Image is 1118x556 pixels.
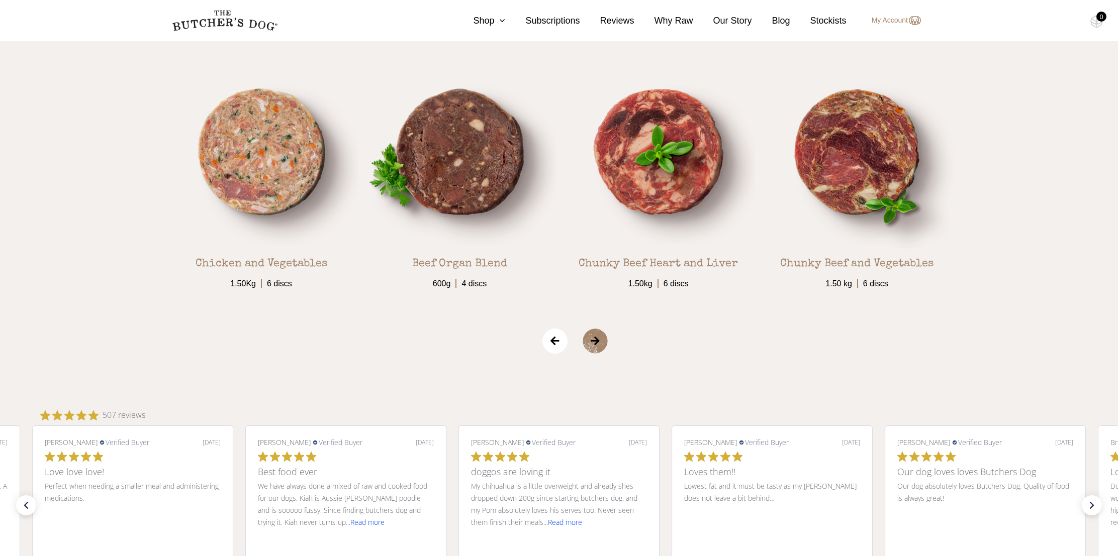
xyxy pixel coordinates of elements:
[16,495,36,515] div: previous slide
[1055,438,1073,447] div: [DATE]
[532,438,576,447] span: Verified Buyer
[261,273,297,290] span: 6 discs
[897,480,1073,550] p: Our dog absolutely loves Butchers Dog. Quality of food is always great!
[1096,12,1106,22] div: 0
[455,273,492,290] span: 4 discs
[428,273,456,290] span: 600g
[745,438,789,447] span: Verified Buyer
[897,466,1073,478] h3: Our dog loves loves Butchers Dog
[416,438,434,447] div: [DATE]
[258,438,311,447] span: [PERSON_NAME]
[471,466,647,478] h3: doggos are loving it
[164,55,358,249] img: TBD_Chicken-and-Veg-1.png
[363,55,556,249] img: TBD_Organ-Meat-1.png
[548,517,582,527] span: Read more
[45,466,221,478] h3: Love love love!
[684,480,860,550] p: Lowest fat and it must be tasty as my [PERSON_NAME] does not leave a bit behind…
[862,15,921,27] a: My Account
[471,438,524,447] span: [PERSON_NAME]
[623,273,658,290] span: 1.50kg
[760,55,954,249] img: TBD_Chunky-Beef-and-Veg-1.png
[103,409,145,421] span: 507 reviews
[857,273,893,290] span: 6 discs
[658,273,694,290] span: 6 discs
[780,249,934,273] div: Chunky Beef and Vegetables
[412,249,507,273] div: Beef Organ Blend
[583,328,633,354] span: Next
[790,14,847,28] a: Stockists
[752,14,790,28] a: Blog
[258,480,434,550] p: We have always done a mixed of raw and cooked food for our dogs. Kiah is Aussie [PERSON_NAME] poo...
[1090,15,1103,28] img: TBD_Cart-Empty.png
[453,14,505,28] a: Shop
[106,438,149,447] span: Verified Buyer
[693,14,752,28] a: Our Story
[820,273,857,290] span: 1.50 kg
[1082,495,1102,515] div: next slide
[562,55,755,249] img: TBD_Chunky-Beef-Heart-Liver-1.png
[203,438,221,447] div: [DATE]
[684,466,860,478] h3: Loves them!!
[580,14,634,28] a: Reviews
[897,438,950,447] span: [PERSON_NAME]
[40,409,145,421] div: 4.8737674 star rating
[842,438,860,447] div: [DATE]
[542,328,568,354] span: Previous
[225,273,261,290] span: 1.50Kg
[505,14,580,28] a: Subscriptions
[196,249,327,273] div: Chicken and Vegetables
[350,517,385,527] span: Read more
[634,14,693,28] a: Why Raw
[471,480,647,550] p: My chihuahua is a little overweight and already shes dropped down 200g since starting butchers do...
[629,438,647,447] div: [DATE]
[45,438,98,447] span: [PERSON_NAME]
[319,438,362,447] span: Verified Buyer
[684,438,737,447] span: [PERSON_NAME]
[258,466,434,478] h3: Best food ever
[45,480,221,550] p: Perfect when needing a smaller meal and administering medications.
[579,249,738,273] div: Chunky Beef Heart and Liver
[958,438,1002,447] span: Verified Buyer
